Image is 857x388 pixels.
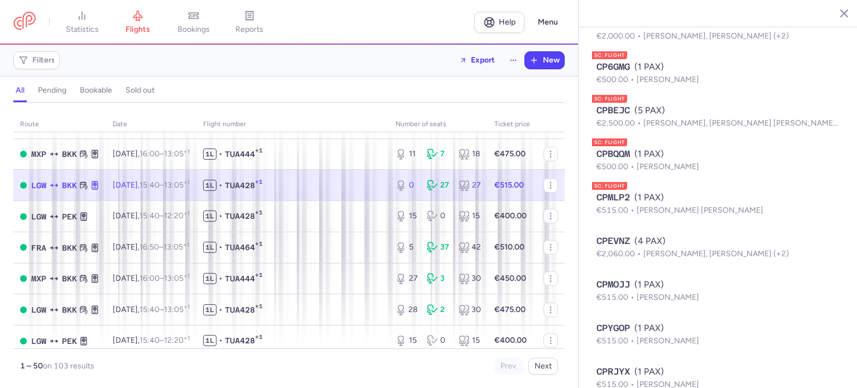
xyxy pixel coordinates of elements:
[80,85,112,95] h4: bookable
[396,304,418,315] div: 28
[219,149,223,160] span: •
[139,274,190,283] span: –
[459,304,481,315] div: 30
[184,272,190,280] sup: +1
[31,335,46,347] span: LGW
[166,10,222,35] a: bookings
[592,51,627,59] span: SC: FLIGHT
[494,242,524,252] strong: €510.00
[219,335,223,346] span: •
[596,75,637,84] span: €500.00
[113,242,189,252] span: [DATE],
[62,304,77,316] span: BKK
[113,211,190,221] span: [DATE],
[139,274,160,283] time: 16:00
[596,278,840,304] button: CPMOJJ(1 PAX)€515.00[PERSON_NAME]
[164,336,190,345] time: 12:20
[203,273,216,284] span: 1L
[396,210,418,222] div: 15
[184,334,190,342] sup: +1
[459,242,481,253] div: 42
[139,149,190,159] span: –
[183,241,189,248] sup: +1
[14,52,59,69] button: Filters
[474,12,524,33] a: Help
[452,51,502,69] button: Export
[637,293,699,302] span: [PERSON_NAME]
[139,336,190,345] span: –
[184,210,190,217] sup: +1
[32,56,55,65] span: Filters
[110,10,166,35] a: flights
[596,322,840,347] button: CPYGOP(1 PAX)€515.00[PERSON_NAME]
[592,95,627,103] span: SC: FLIGHT
[255,303,263,314] span: +1
[203,335,216,346] span: 1L
[38,85,66,95] h4: pending
[225,180,255,191] span: TUA428
[255,209,263,220] span: +1
[543,56,560,65] span: New
[427,273,449,284] div: 3
[592,138,627,146] span: SC: FLIGHT
[596,234,630,248] span: CPEVNZ
[427,180,449,191] div: 27
[62,335,77,347] span: PEK
[164,305,190,314] time: 13:05
[637,336,699,346] span: [PERSON_NAME]
[126,85,155,95] h4: sold out
[494,211,527,221] strong: €400.00
[235,25,263,35] span: reports
[139,211,190,221] span: –
[427,149,449,160] div: 7
[643,31,789,41] span: [PERSON_NAME], [PERSON_NAME] (+2)
[596,322,630,335] span: CPYGOP
[494,336,527,345] strong: €400.00
[113,336,190,345] span: [DATE],
[494,358,524,375] button: Prev.
[164,274,190,283] time: 13:05
[596,31,643,41] span: €2,000.00
[494,180,524,190] strong: €515.00
[139,242,159,252] time: 16:50
[396,149,418,160] div: 11
[62,210,77,223] span: PEK
[459,273,481,284] div: 30
[396,242,418,253] div: 5
[596,278,840,291] div: (1 PAX)
[113,149,190,159] span: [DATE],
[637,75,699,84] span: [PERSON_NAME]
[596,234,840,248] div: (4 PAX)
[31,242,46,254] span: FRA
[596,147,630,161] span: CPBQQM
[31,179,46,191] span: LGW
[31,304,46,316] span: LGW
[596,278,630,291] span: CPMOJJ
[177,25,210,35] span: bookings
[113,180,190,190] span: [DATE],
[596,60,630,74] span: CP6GMG
[531,12,565,33] button: Menu
[488,116,537,133] th: Ticket price
[126,25,150,35] span: flights
[427,335,449,346] div: 0
[20,361,43,371] strong: 1 – 50
[196,116,389,133] th: Flight number
[596,191,630,204] span: CPMLP2
[596,205,637,215] span: €515.00
[113,305,190,314] span: [DATE],
[219,180,223,191] span: •
[596,104,840,130] button: CPBEJC(5 PAX)€2,500.00[PERSON_NAME], [PERSON_NAME] [PERSON_NAME] (+3)
[139,149,160,159] time: 16:00
[396,273,418,284] div: 27
[219,273,223,284] span: •
[427,210,449,222] div: 0
[139,180,160,190] time: 15:40
[396,180,418,191] div: 0
[16,85,25,95] h4: all
[203,180,216,191] span: 1L
[203,149,216,160] span: 1L
[203,304,216,315] span: 1L
[225,210,255,222] span: TUA428
[225,242,255,253] span: TUA464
